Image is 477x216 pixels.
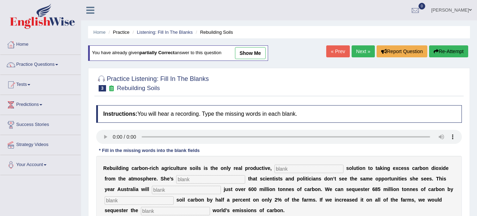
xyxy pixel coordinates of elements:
b: u [121,186,124,192]
b: t [262,165,264,171]
b: e [349,186,352,192]
b: u [225,186,228,192]
b: i [311,176,313,182]
b: e [167,176,170,182]
b: m [111,176,116,182]
b: s [360,176,363,182]
a: Your Account [0,155,81,173]
b: a [307,186,310,192]
b: t [357,165,358,171]
b: m [383,186,388,192]
b: m [366,176,370,182]
b: c [335,186,338,192]
b: r [244,186,246,192]
b: a [363,176,366,182]
b: m [259,186,264,192]
b: c [153,165,156,171]
b: t [178,165,179,171]
b: o [359,165,363,171]
b: n [410,186,413,192]
b: n [270,176,273,182]
b: 0 [251,186,254,192]
b: ’ [333,176,335,182]
b: s [360,186,363,192]
div: * Fill in the missing words into the blank fields [96,147,203,154]
b: c [398,165,401,171]
b: l [390,186,392,192]
b: . [432,176,433,182]
a: Predictions [0,95,81,113]
b: n [363,165,366,171]
b: s [339,176,342,182]
b: s [228,186,231,192]
b: e [426,176,429,182]
b: o [300,176,303,182]
button: Re-Attempt [429,45,468,57]
b: n [272,186,275,192]
b: s [346,165,349,171]
b: i [358,165,359,171]
b: s [140,176,143,182]
b: e [402,176,404,182]
b: c [171,165,173,171]
b: e [241,186,244,192]
b: 5 [378,186,380,192]
b: s [404,176,407,182]
b: e [365,186,368,192]
b: partially correct [140,50,175,56]
b: o [370,165,373,171]
b: e [267,165,270,171]
b: i [264,186,265,192]
b: i [169,165,171,171]
b: l [241,165,242,171]
a: Home [93,30,106,35]
b: a [110,186,113,192]
a: « Prev [326,45,349,57]
input: blank [176,175,245,184]
b: l [148,186,149,192]
b: o [137,176,141,182]
b: e [342,176,345,182]
b: n [123,165,126,171]
b: h [250,176,253,182]
b: g [164,165,167,171]
b: s [198,165,201,171]
button: Report Question [377,45,427,57]
b: e [267,176,270,182]
b: o [235,186,238,192]
b: l [265,186,267,192]
b: o [422,165,426,171]
b: o [192,165,196,171]
b: A [117,186,121,192]
b: s [444,176,446,182]
b: i [268,186,269,192]
b: x [396,165,398,171]
b: t [335,176,336,182]
b: ’ [169,176,171,182]
b: i [307,176,309,182]
a: Next » [352,45,375,57]
b: o [108,176,111,182]
h2: Practice Listening: Fill In The Blanks [96,74,209,91]
b: s [415,186,418,192]
input: blank [274,165,343,173]
b: s [318,176,321,182]
b: t [278,186,280,192]
li: Rebuilding Soils [194,29,233,36]
b: t [402,186,404,192]
b: r [150,165,151,171]
b: - [148,165,150,171]
b: s [280,176,283,182]
b: o [421,186,424,192]
b: e [393,165,396,171]
b: o [349,165,352,171]
b: s [421,176,424,182]
b: u [353,165,357,171]
b: e [154,176,156,182]
b: c [309,176,311,182]
b: S [161,176,164,182]
b: a [136,186,138,192]
b: . [321,186,322,192]
b: a [134,165,137,171]
b: T [436,176,439,182]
